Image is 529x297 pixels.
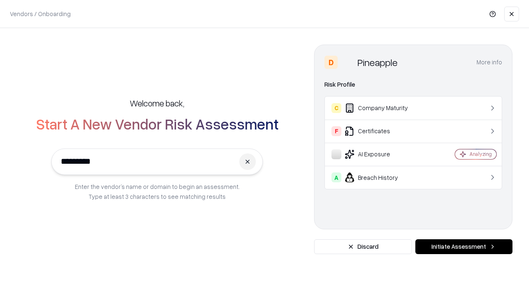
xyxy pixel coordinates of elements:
[331,126,430,136] div: Certificates
[331,149,430,159] div: AI Exposure
[324,56,338,69] div: D
[130,97,184,109] h5: Welcome back,
[469,151,492,158] div: Analyzing
[477,55,502,70] button: More info
[331,172,341,182] div: A
[75,181,240,201] p: Enter the vendor’s name or domain to begin an assessment. Type at least 3 characters to see match...
[357,56,398,69] div: Pineapple
[10,9,71,18] p: Vendors / Onboarding
[331,172,430,182] div: Breach History
[341,56,354,69] img: Pineapple
[331,126,341,136] div: F
[314,239,412,254] button: Discard
[324,80,502,90] div: Risk Profile
[331,103,430,113] div: Company Maturity
[331,103,341,113] div: C
[36,115,279,132] h2: Start A New Vendor Risk Assessment
[415,239,512,254] button: Initiate Assessment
